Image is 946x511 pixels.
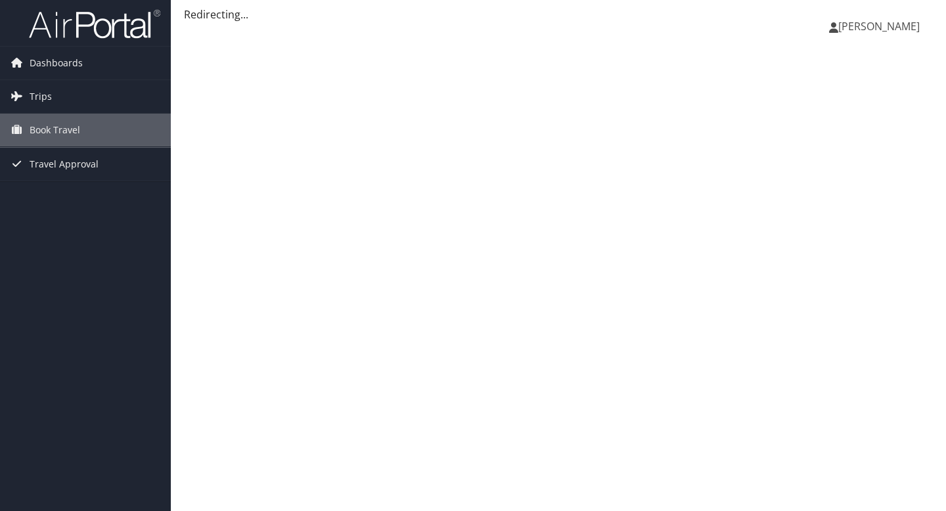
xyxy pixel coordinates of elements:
a: [PERSON_NAME] [829,7,933,46]
span: Trips [30,80,52,113]
span: Book Travel [30,114,80,146]
span: [PERSON_NAME] [838,19,920,33]
span: Travel Approval [30,148,99,181]
span: Dashboards [30,47,83,79]
img: airportal-logo.png [29,9,160,39]
div: Redirecting... [184,7,933,22]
